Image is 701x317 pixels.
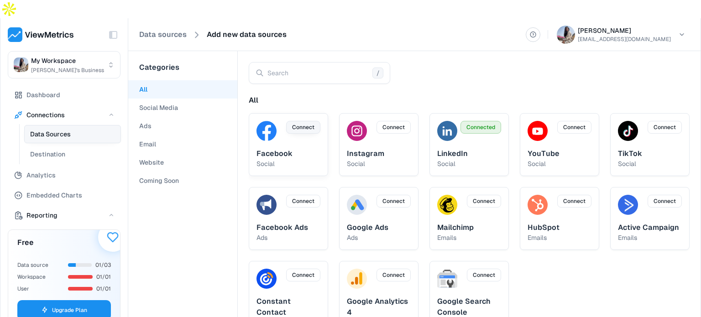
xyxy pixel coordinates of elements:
[292,271,314,279] span: Connect
[95,261,111,269] span: 01/03
[618,149,642,158] span: TikTok
[528,195,548,215] img: HubSpot
[256,269,277,289] img: Constant Contact
[618,233,682,242] p: emails
[437,149,468,158] span: LinkedIn
[618,195,638,215] img: Active Campaign
[618,121,638,141] img: TikTok
[557,26,575,44] img: Nilomee Garach
[578,26,671,35] h6: [PERSON_NAME]
[286,195,320,208] button: Connect
[256,159,320,168] p: social
[286,121,320,134] button: Connect
[563,123,586,131] span: Connect
[256,121,277,141] img: Facebook
[460,121,501,134] button: Connected
[128,171,237,190] button: Coming Soon
[31,55,76,66] span: My Workspace
[24,145,121,163] button: Destination
[377,195,411,208] button: Connect
[17,261,48,269] span: Data source
[377,269,411,281] button: Connect
[96,285,111,293] span: 01/01
[8,27,74,42] img: ViewMetrics's logo with text
[437,159,501,168] p: social
[128,117,237,135] button: Ads
[467,269,501,281] button: Connect
[139,29,187,40] a: Data sources
[292,197,314,205] span: Connect
[618,223,679,232] span: Active Campaign
[347,269,367,289] img: Google Analytics 4
[292,123,314,131] span: Connect
[26,89,60,100] span: Dashboard
[128,99,237,117] button: Social Media
[437,233,501,242] p: emails
[578,35,671,43] p: [EMAIL_ADDRESS][DOMAIN_NAME]
[256,296,291,317] span: Constant Contact
[347,159,411,168] p: social
[26,190,82,201] span: Embedded Charts
[26,109,65,120] span: Connections
[382,197,405,205] span: Connect
[8,86,120,104] button: Dashboard
[618,159,682,168] p: social
[654,197,676,205] span: Connect
[17,273,46,281] span: Workspace
[31,66,104,74] span: [PERSON_NAME]'s Business
[256,149,293,158] span: Facebook
[17,285,29,292] span: User
[528,223,560,232] span: HubSpot
[528,233,591,242] p: emails
[382,123,405,131] span: Connect
[249,95,690,109] div: All
[139,62,226,73] p: Categories
[347,149,384,158] span: Instagram
[528,149,560,158] span: YouTube
[139,27,520,42] nav: breadcrumb
[347,296,408,317] span: Google Analytics 4
[347,121,367,141] img: Instagram
[437,121,457,141] img: LinkedIn
[437,223,474,232] span: Mailchimp
[24,125,121,143] button: Data Sources
[473,197,495,205] span: Connect
[17,237,34,248] h3: Free
[8,106,120,124] button: Connections
[96,273,111,281] span: 01/01
[286,269,320,281] button: Connect
[382,271,405,279] span: Connect
[467,195,501,208] button: Connect
[30,129,71,140] span: Data Sources
[267,67,369,79] input: Search
[14,57,28,72] img: My Workspace
[256,233,320,242] p: ads
[8,206,120,224] button: Reporting
[372,68,383,78] span: /
[347,223,388,232] span: Google Ads
[207,29,287,40] a: Add new data sources
[347,195,367,215] img: Google Ads
[8,166,120,184] button: Analytics
[26,170,56,181] span: Analytics
[8,186,120,204] button: Embedded Charts
[437,269,457,289] img: Google Search Console
[256,195,277,215] img: Facebook Ads
[256,223,308,232] span: Facebook Ads
[377,121,411,134] button: Connect
[437,195,457,215] img: Mailchimp
[128,153,237,171] button: Website
[128,135,237,153] button: Email
[347,233,411,242] p: ads
[648,195,682,208] button: Connect
[30,149,65,160] span: Destination
[26,210,58,221] span: Reporting
[528,121,548,141] img: YouTube
[128,80,237,99] button: All
[557,121,591,134] button: Connect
